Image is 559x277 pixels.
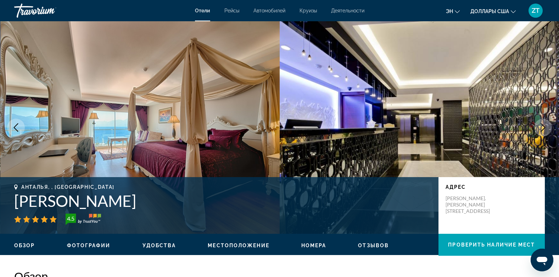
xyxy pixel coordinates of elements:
[253,8,285,13] a: Автомобилей
[358,242,389,249] button: Отзывов
[14,192,431,210] h1: [PERSON_NAME]
[67,242,111,249] button: Фотографии
[446,6,460,16] button: Изменение языка
[14,243,35,248] span: Обзор
[66,214,101,225] img: trustyou-badge-hor.svg
[14,1,85,20] a: Травориум
[301,242,326,249] button: Номера
[63,214,78,223] div: 4.5
[534,119,552,136] button: Следующее изображение
[446,9,453,14] span: эн
[438,234,545,256] button: Проверить Наличие мест
[448,242,535,248] span: Проверить Наличие мест
[21,184,114,190] span: Анталья, , [GEOGRAPHIC_DATA]
[531,249,553,271] iframe: Кнопка запуска окна обмена сообщениями
[67,243,111,248] span: Фотографии
[446,195,502,214] p: [PERSON_NAME]. [PERSON_NAME][STREET_ADDRESS]
[446,184,538,190] p: Адрес
[470,9,509,14] span: Доллары США
[331,8,364,13] a: Деятельности
[224,8,239,13] a: Рейсы
[532,7,540,14] span: ZT
[7,119,25,136] button: Предыдущее изображение
[142,243,176,248] span: Удобства
[208,243,269,248] span: Местоположение
[358,243,389,248] span: Отзывов
[14,242,35,249] button: Обзор
[526,3,545,18] button: Пользовательское меню
[300,8,317,13] a: Круизы
[142,242,176,249] button: Удобства
[470,6,516,16] button: Изменить валюту
[301,243,326,248] span: Номера
[208,242,269,249] button: Местоположение
[195,8,210,13] a: Отели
